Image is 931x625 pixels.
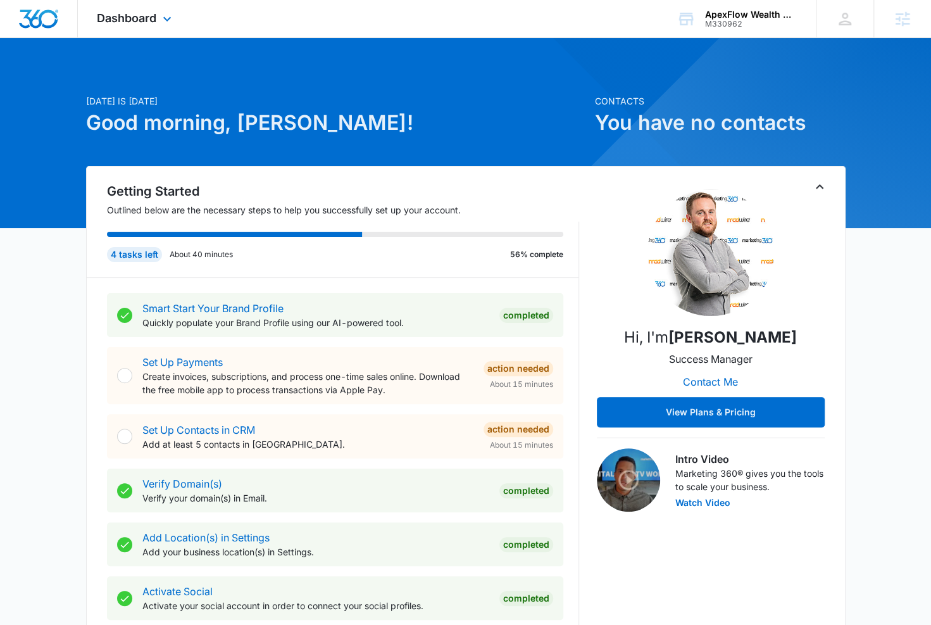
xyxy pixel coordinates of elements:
[142,316,489,329] p: Quickly populate your Brand Profile using our AI-powered tool.
[142,477,222,490] a: Verify Domain(s)
[142,531,270,544] a: Add Location(s) in Settings
[647,189,774,316] img: Nicholas Geymann
[675,498,730,507] button: Watch Video
[484,422,553,437] div: Action Needed
[499,537,553,552] div: Completed
[499,483,553,498] div: Completed
[675,467,825,493] p: Marketing 360® gives you the tools to scale your business.
[86,108,587,138] h1: Good morning, [PERSON_NAME]!
[142,438,473,451] p: Add at least 5 contacts in [GEOGRAPHIC_DATA].
[490,379,553,390] span: About 15 minutes
[705,9,797,20] div: account name
[86,94,587,108] p: [DATE] is [DATE]
[705,20,797,28] div: account id
[669,351,753,367] p: Success Manager
[97,11,156,25] span: Dashboard
[624,326,797,349] p: Hi, I'm
[107,247,162,262] div: 4 tasks left
[142,356,223,369] a: Set Up Payments
[670,367,751,397] button: Contact Me
[142,585,213,598] a: Activate Social
[170,249,233,260] p: About 40 minutes
[142,370,473,396] p: Create invoices, subscriptions, and process one-time sales online. Download the free mobile app t...
[490,439,553,451] span: About 15 minutes
[595,94,846,108] p: Contacts
[675,451,825,467] h3: Intro Video
[499,308,553,323] div: Completed
[597,448,660,512] img: Intro Video
[597,397,825,427] button: View Plans & Pricing
[142,302,284,315] a: Smart Start Your Brand Profile
[484,361,553,376] div: Action Needed
[510,249,563,260] p: 56% complete
[142,545,489,559] p: Add your business location(s) in Settings.
[595,108,846,138] h1: You have no contacts
[668,328,797,346] strong: [PERSON_NAME]
[142,491,489,505] p: Verify your domain(s) in Email.
[107,203,579,217] p: Outlined below are the necessary steps to help you successfully set up your account.
[142,424,255,436] a: Set Up Contacts in CRM
[142,599,489,612] p: Activate your social account in order to connect your social profiles.
[499,591,553,606] div: Completed
[812,179,827,194] button: Toggle Collapse
[107,182,579,201] h2: Getting Started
